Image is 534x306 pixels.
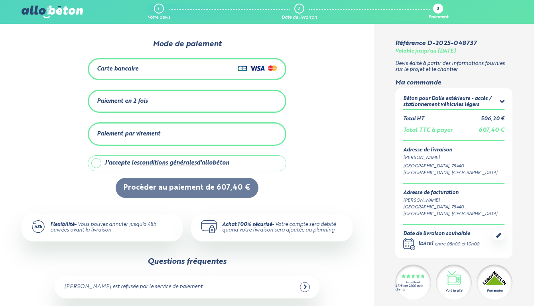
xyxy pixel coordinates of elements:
div: Votre devis [148,15,170,20]
div: [PERSON_NAME] [403,197,505,204]
div: Excellent [406,281,420,284]
div: - Vous pouvez annuler jusqu'à 48h ouvrées avant la livraison [50,222,173,233]
div: Référence D-2025-048737 [395,40,477,47]
div: 2 [298,6,300,12]
div: - Votre compte sera débité quand votre livraison sera ajoutée au planning [222,222,343,233]
button: Procèder au paiement de 607,40 € [116,178,258,198]
div: Paiement par virement [97,131,160,137]
div: Paiement en 2 fois [97,98,148,105]
div: 4.7/5 sur 2300 avis clients [395,284,431,292]
div: Béton pour Dalle extérieure - accès / stationnement véhicules légers [403,96,500,108]
div: Adresse de facturation [403,190,505,196]
div: Date de livraison [282,15,317,20]
div: Adresse de livraison [403,147,505,153]
div: - [418,241,479,248]
div: [DATE] [418,241,433,248]
div: [GEOGRAPHIC_DATA], 78440 [GEOGRAPHIC_DATA], [GEOGRAPHIC_DATA] [403,204,505,218]
div: Date de livraison souhaitée [403,231,479,237]
div: entre 08h00 et 10h00 [435,241,479,248]
a: conditions générales [139,160,197,166]
strong: Flexibilité [50,222,75,227]
div: Total TTC à payer [403,127,453,134]
div: Mode de paiement [88,40,286,49]
div: [GEOGRAPHIC_DATA], 78440 [GEOGRAPHIC_DATA], [GEOGRAPHIC_DATA] [403,163,505,177]
summary: Béton pour Dalle extérieure - accès / stationnement véhicules légers [403,96,505,109]
div: Valable jusqu'au [DATE] [395,49,456,55]
div: [PERSON_NAME] [403,155,505,161]
img: allobéton [22,6,83,18]
a: 2 Date de livraison [282,4,317,20]
iframe: Help widget launcher [463,275,525,297]
a: 3 Paiement [428,4,448,20]
a: 1 Votre devis [148,4,170,20]
img: Cartes de crédit [238,63,277,73]
div: Carte bancaire [97,66,138,73]
div: 506,20 € [481,116,504,122]
span: 607,40 € [479,127,504,133]
p: Devis édité à partir des informations fournies sur le projet et le chantier [395,61,513,73]
div: J'accepte les d'allobéton [104,160,229,167]
div: Vu à la télé [445,288,462,293]
strong: Achat 100% sécurisé [222,222,272,227]
div: Questions fréquentes [148,257,227,266]
div: [PERSON_NAME] est refusée par le service de paiement. [64,284,203,290]
div: 1 [158,6,159,12]
div: 3 [437,7,439,12]
div: Ma commande [395,79,513,86]
div: Total HT [403,116,424,122]
div: Paiement [428,15,448,20]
